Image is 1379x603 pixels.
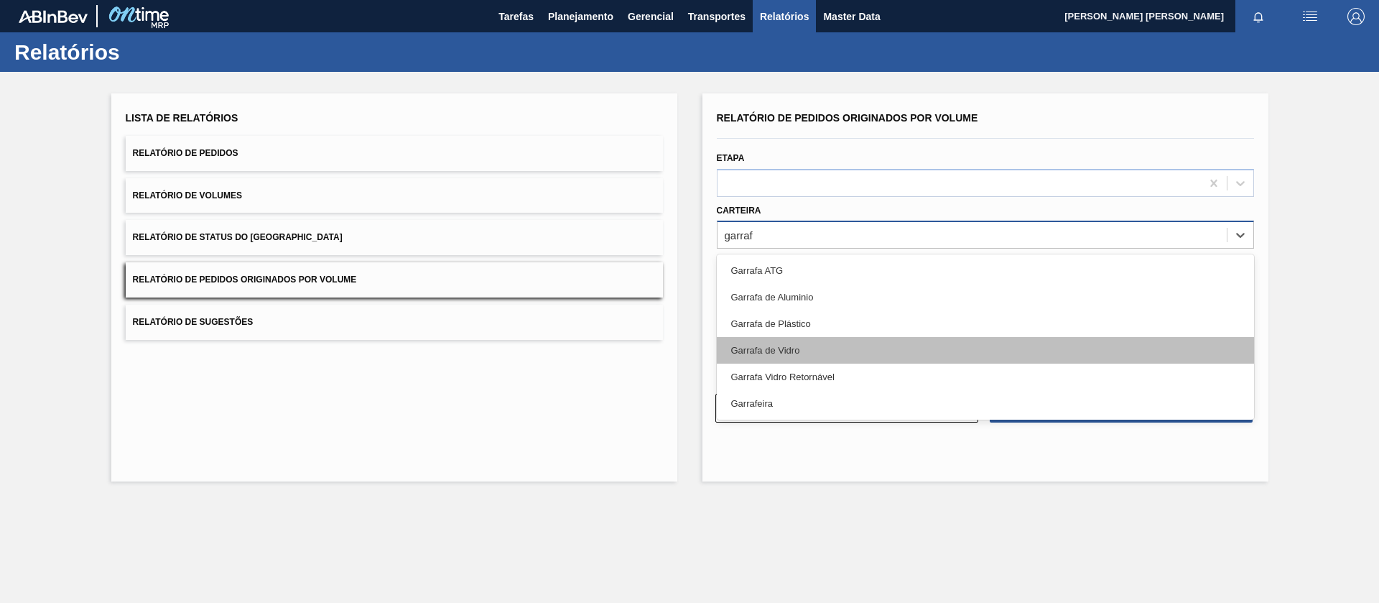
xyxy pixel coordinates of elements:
div: Garrafa de Vidro [717,337,1254,364]
span: Relatório de Pedidos [133,148,238,158]
span: Relatório de Volumes [133,190,242,201]
img: Logout [1347,8,1365,25]
button: Limpar [715,394,978,423]
div: Garrafa de Aluminio [717,284,1254,310]
button: Relatório de Status do [GEOGRAPHIC_DATA] [126,220,663,255]
img: TNhmsLtSVTkK8tSr43FrP2fwEKptu5GPRR3wAAAABJRU5ErkJggg== [19,10,88,23]
label: Etapa [717,153,745,163]
button: Notificações [1235,6,1281,27]
h1: Relatórios [14,44,269,60]
span: Relatórios [760,8,809,25]
span: Transportes [688,8,746,25]
div: Garrafa ATG [717,257,1254,284]
button: Relatório de Sugestões [126,305,663,340]
span: Lista de Relatórios [126,112,238,124]
div: Garrafeira [717,390,1254,417]
span: Relatório de Pedidos Originados por Volume [133,275,357,285]
span: Gerencial [628,8,674,25]
div: Garrafa Vidro Retornável [717,364,1254,390]
span: Relatório de Pedidos Originados por Volume [717,112,978,124]
img: userActions [1301,8,1319,25]
span: Relatório de Sugestões [133,317,254,327]
button: Relatório de Pedidos [126,136,663,171]
span: Relatório de Status do [GEOGRAPHIC_DATA] [133,232,343,242]
button: Relatório de Pedidos Originados por Volume [126,262,663,298]
span: Planejamento [548,8,613,25]
div: Garrafa de Plástico [717,310,1254,337]
label: Carteira [717,206,761,216]
span: Master Data [823,8,880,25]
button: Relatório de Volumes [126,178,663,213]
span: Tarefas [498,8,534,25]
